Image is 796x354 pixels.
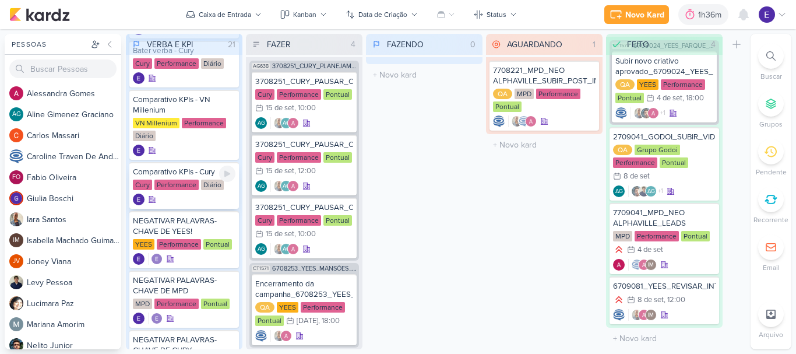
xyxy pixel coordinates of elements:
div: Aline Gimenez Graciano [255,243,267,255]
p: Buscar [760,71,782,82]
img: Nelito Junior [631,185,643,197]
div: Criador(a): Aline Gimenez Graciano [255,243,267,255]
img: Carlos Massari [9,128,23,142]
div: Encerramento da campanha_6708253_YEES_MANSÕES_SUBIR_PEÇAS_CAMPANHA [255,279,353,300]
div: Criador(a): Aline Gimenez Graciano [613,185,625,197]
div: Performance [661,79,705,90]
p: AG [258,247,265,253]
div: Prioridade Alta [613,244,625,255]
img: Iara Santos [273,330,285,342]
div: Performance [157,239,201,250]
img: Caroline Traven De Andrade [613,309,625,321]
img: Lucimara Paz [9,296,23,310]
div: 8 de set [624,173,650,180]
div: Colaboradores: Eduardo Quaresma [148,313,163,324]
div: J o n e y V i a n a [27,255,121,268]
img: Mariana Amorim [9,317,23,331]
div: Criador(a): Eduardo Quaresma [133,145,145,156]
div: Criador(a): Aline Gimenez Graciano [255,180,267,192]
div: Comparativo KPIs - Cury [133,167,235,177]
img: Nelito Junior [640,107,652,119]
p: AG [283,184,290,190]
p: IM [648,313,654,318]
img: Giulia Boschi [9,191,23,205]
div: Novo Kard [625,9,664,21]
img: Alessandra Gomes [287,117,299,129]
img: Alessandra Gomes [9,86,23,100]
div: Isabella Machado Guimarães [645,309,657,321]
div: Criador(a): Aline Gimenez Graciano [255,117,267,129]
img: Levy Pessoa [638,185,650,197]
img: Iara Santos [511,115,523,127]
div: Performance [613,157,657,168]
div: N e l i t o J u n i o r [27,339,121,352]
div: Criador(a): Caroline Traven De Andrade [255,330,267,342]
div: Performance [277,215,321,226]
div: 4 de set [657,94,682,102]
img: Caroline Traven De Andrade [631,259,643,271]
div: Cury [133,180,152,190]
p: AG [615,189,623,195]
div: Pontual [615,93,644,103]
input: + Novo kard [368,66,480,83]
button: Novo Kard [604,5,669,24]
div: 1h36m [698,9,725,21]
div: Pontual [201,299,230,309]
div: Grupo Godoi [635,145,680,155]
div: Criador(a): Caroline Traven De Andrade [493,115,505,127]
div: 4 [346,38,360,51]
div: Joney Viana [9,254,23,268]
div: Aline Gimenez Graciano [645,185,657,197]
p: Pendente [756,167,787,177]
div: 4 de set [637,246,663,254]
div: Criador(a): Caroline Traven De Andrade [613,309,625,321]
img: Alessandra Gomes [525,115,537,127]
div: 0 [466,38,480,51]
div: QA [493,89,512,99]
div: YEES [277,302,298,313]
div: MPD [133,299,152,309]
img: Levy Pessoa [9,275,23,289]
p: Recorrente [753,215,788,225]
img: Iara Santos [631,309,643,321]
img: Iara Santos [9,212,23,226]
img: Caroline Traven De Andrade [615,107,627,119]
div: 8 de set [637,296,664,304]
img: Alessandra Gomes [287,243,299,255]
img: Eduardo Quaresma [133,194,145,205]
p: Grupos [759,119,783,129]
div: Cury [255,152,274,163]
span: 6708253_YEES_MANSÕES_SUBIR_PEÇAS_CAMPANHA [272,265,357,272]
div: Performance [154,180,199,190]
div: Criador(a): Alessandra Gomes [613,259,625,271]
div: Ligar relógio [219,166,235,182]
div: A l e s s a n d r a G o m e s [27,87,121,100]
div: 15 de set [266,230,294,238]
div: Colaboradores: Iara Santos, Nelito Junior, Alessandra Gomes, Isabella Machado Guimarães [631,107,665,119]
div: , 12:00 [664,296,685,304]
p: IM [648,262,654,268]
img: Iara Santos [273,243,285,255]
div: Colaboradores: Iara Santos, Aline Gimenez Graciano, Alessandra Gomes [270,243,299,255]
div: Pontual [660,157,688,168]
p: FO [12,174,20,181]
div: L u c i m a r a P a z [27,297,121,310]
img: Alessandra Gomes [280,330,292,342]
div: F a b i o O l i v e i r a [27,171,121,184]
div: Isabella Machado Guimarães [645,259,657,271]
div: Aline Gimenez Graciano [280,180,292,192]
div: I a r a S a n t o s [27,213,121,226]
img: Caroline Traven De Andrade [493,115,505,127]
div: 4 [706,38,720,51]
li: Ctrl + F [751,43,791,82]
div: Diário [201,58,224,69]
img: Caroline Traven De Andrade [518,115,530,127]
img: Iara Santos [273,117,285,129]
div: A l i n e G i m e n e z G r a c i a n o [27,108,121,121]
div: [DATE] [297,317,318,325]
div: Criador(a): Eduardo Quaresma [133,194,145,205]
div: Performance [536,89,580,99]
img: Eduardo Quaresma [133,253,145,265]
div: , 18:00 [318,317,340,325]
div: , 12:00 [294,167,316,175]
